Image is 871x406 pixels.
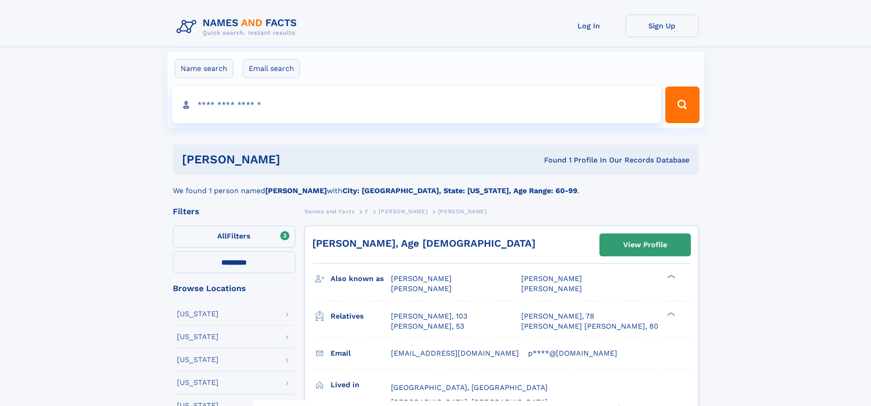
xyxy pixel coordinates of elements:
[177,379,219,386] div: [US_STATE]
[173,207,295,216] div: Filters
[623,234,667,255] div: View Profile
[175,59,233,78] label: Name search
[379,208,427,215] span: [PERSON_NAME]
[177,333,219,341] div: [US_STATE]
[391,321,464,331] a: [PERSON_NAME], 53
[342,186,577,195] b: City: [GEOGRAPHIC_DATA], State: [US_STATE], Age Range: 60-99
[412,155,689,165] div: Found 1 Profile In Our Records Database
[391,349,519,357] span: [EMAIL_ADDRESS][DOMAIN_NAME]
[379,206,427,217] a: [PERSON_NAME]
[217,232,227,240] span: All
[665,87,699,123] button: Search Button
[521,284,582,293] span: [PERSON_NAME]
[243,59,300,78] label: Email search
[521,311,594,321] a: [PERSON_NAME], 78
[331,309,391,324] h3: Relatives
[173,15,305,39] img: Logo Names and Facts
[391,311,467,321] a: [PERSON_NAME], 103
[438,208,487,215] span: [PERSON_NAME]
[182,154,412,165] h1: [PERSON_NAME]
[365,206,369,217] a: F
[521,274,582,283] span: [PERSON_NAME]
[312,238,535,249] a: [PERSON_NAME], Age [DEMOGRAPHIC_DATA]
[173,284,295,292] div: Browse Locations
[331,271,391,287] h3: Also known as
[665,311,676,317] div: ❯
[552,15,625,37] a: Log In
[391,274,452,283] span: [PERSON_NAME]
[391,284,452,293] span: [PERSON_NAME]
[177,310,219,318] div: [US_STATE]
[625,15,699,37] a: Sign Up
[265,186,327,195] b: [PERSON_NAME]
[391,383,548,392] span: [GEOGRAPHIC_DATA], [GEOGRAPHIC_DATA]
[177,356,219,363] div: [US_STATE]
[331,377,391,393] h3: Lived in
[173,174,699,196] div: We found 1 person named with .
[600,234,690,256] a: View Profile
[172,87,662,123] input: search input
[173,226,295,248] label: Filters
[365,208,369,215] span: F
[665,274,676,280] div: ❯
[305,206,355,217] a: Names and Facts
[521,321,658,331] a: [PERSON_NAME] [PERSON_NAME], 80
[331,346,391,361] h3: Email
